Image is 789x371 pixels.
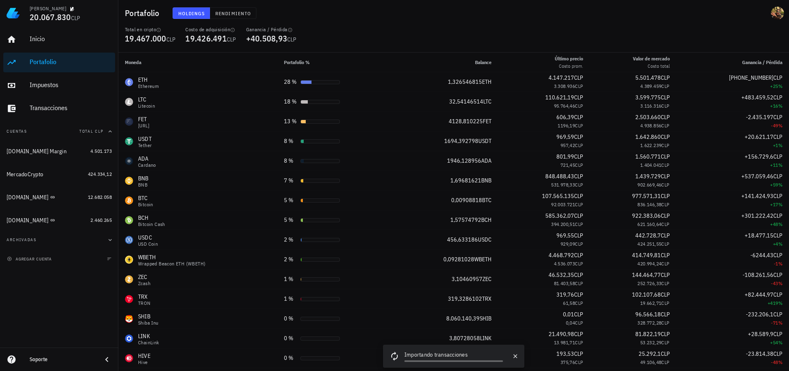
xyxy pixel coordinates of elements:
span: Portafolio % [284,59,310,65]
div: Bitcoin [138,202,153,207]
div: BNB [138,174,149,182]
span: +141.424,93 [741,192,773,200]
span: 420.994,24 [637,260,661,267]
span: 969,55 [556,232,574,239]
span: CLP [574,232,583,239]
span: CLP [574,113,583,121]
span: CLP [574,271,583,279]
span: 46.532,35 [549,271,574,279]
div: USD Coin [138,242,158,247]
div: 5 % [284,196,297,205]
span: Total CLP [79,129,104,134]
span: ZEC [482,275,491,283]
div: Ganancia / Pérdida [246,26,297,33]
div: USDT [138,135,152,143]
span: USDT [478,137,491,145]
span: % [778,162,782,168]
div: Inicio [30,35,112,43]
span: WBETH [474,256,491,263]
span: 848.488,43 [545,173,574,180]
span: 81.822,19 [635,330,661,338]
span: 585.362,07 [545,212,574,219]
div: [DOMAIN_NAME] Margin [7,148,67,155]
div: +16 [683,102,782,110]
span: CLP [661,122,669,129]
div: [PERSON_NAME] [30,5,66,12]
span: -6244,43 [750,251,773,259]
span: CLP [661,260,669,267]
span: 96.566,18 [635,311,661,318]
div: +59 [683,181,782,189]
div: -43 [683,279,782,288]
div: +4 [683,240,782,248]
span: CLP [661,320,669,326]
div: -71 [683,319,782,327]
span: agregar cuenta [9,256,52,262]
span: -108.261,56 [743,271,773,279]
span: CLP [773,74,782,81]
button: Holdings [173,7,210,19]
span: CLP [575,142,583,148]
span: CLP [661,300,669,306]
span: 3.308.936 [554,83,575,89]
span: 252.726,33 [637,280,661,286]
span: CLP [227,36,236,43]
span: CLP [575,162,583,168]
span: 1,326546815 [448,78,482,85]
div: [DOMAIN_NAME] [7,217,48,224]
span: Holdings [178,10,205,16]
span: % [778,122,782,129]
div: -1 [683,260,782,268]
button: Archivadas [3,230,115,250]
span: CLP [574,133,583,141]
span: CLP [661,192,670,200]
th: Ganancia / Pérdida: Sin ordenar. Pulse para ordenar de forma ascendente. [676,53,789,72]
span: CLP [661,212,670,219]
span: CLP [661,311,670,318]
div: Costo total [633,62,670,70]
span: CLP [661,280,669,286]
span: CLP [773,133,782,141]
span: CLP [661,221,669,227]
div: +48 [683,220,782,228]
a: [DOMAIN_NAME] Margin 4.501.173 [3,141,115,161]
span: % [778,142,782,148]
span: 0,01 [563,311,574,318]
div: LTC-icon [125,98,133,106]
span: 3,10460957 [452,275,482,283]
span: ETH [482,78,491,85]
span: CLP [575,280,583,286]
span: % [778,241,782,247]
span: 1946,128956 [447,157,481,164]
span: USDC [478,236,491,243]
span: 969,59 [556,133,574,141]
span: +301.222,42 [741,212,773,219]
span: CLP [661,232,670,239]
div: Ethereum [138,84,159,89]
span: % [778,280,782,286]
div: ZEC-icon [125,275,133,283]
span: LTC [483,98,491,105]
div: Costo de adquisición [185,26,236,33]
span: 606,39 [556,113,574,121]
span: CLP [661,83,669,89]
span: 394.200,51 [551,221,575,227]
span: 144.464,77 [632,271,661,279]
span: % [778,320,782,326]
button: Rendimiento [210,7,256,19]
div: WBETH-icon [125,256,133,264]
div: BTC-icon [125,196,133,205]
span: % [778,260,782,267]
span: ADA [481,157,491,164]
span: +483.459,52 [741,94,773,101]
span: 621.160,64 [637,221,661,227]
div: Litecoin [138,104,155,108]
button: CuentasTotal CLP [3,122,115,141]
div: +419 [683,299,782,307]
span: -23.814,38 [746,350,773,357]
span: 4.501.173 [90,148,112,154]
span: 19.426.491 [185,33,227,44]
div: 2 % [284,235,297,244]
div: FET-icon [125,118,133,126]
span: 107.565.135 [542,192,574,200]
